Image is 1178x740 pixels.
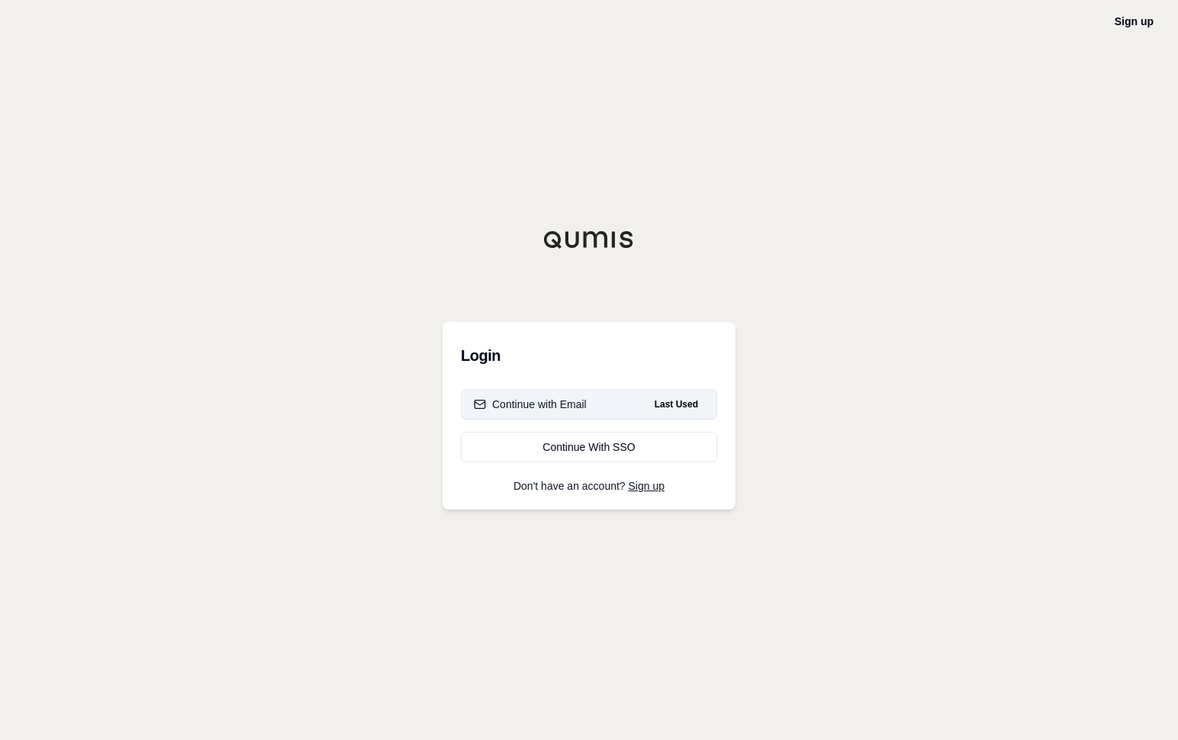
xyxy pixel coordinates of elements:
p: Don't have an account? [461,481,717,491]
img: Qumis [543,230,635,249]
h3: Login [461,340,717,371]
a: Sign up [1115,15,1154,27]
button: Continue with EmailLast Used [461,389,717,420]
div: Continue With SSO [474,439,704,455]
div: Continue with Email [474,397,587,412]
span: Last Used [649,395,704,413]
a: Sign up [629,480,665,492]
a: Continue With SSO [461,432,717,462]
